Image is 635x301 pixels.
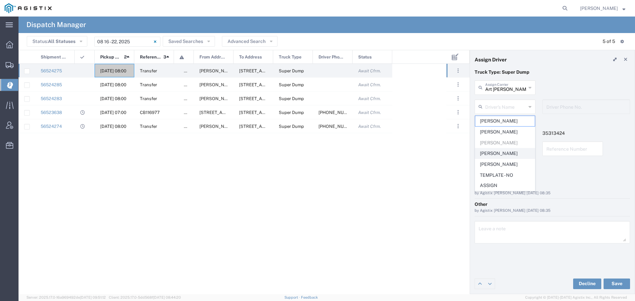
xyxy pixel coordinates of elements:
[239,68,305,73] span: 4040 West Ln, Stockton, California, 95204, United States
[475,56,507,62] h4: Assign Driver
[457,94,459,102] span: . . .
[199,82,395,87] span: Diana Maria & Lisa Ct, Stockton, California, United States
[318,110,358,115] span: 209-923-3295
[358,124,381,129] span: Await Cfrm.
[184,82,194,87] span: false
[542,130,603,137] p: 35313424
[239,110,341,115] span: 1524 N Carpenter Rd, Modesto, California, 95351, United States
[475,201,630,208] div: Other
[475,138,535,148] span: [PERSON_NAME]
[41,82,62,87] a: 56524285
[140,68,157,73] span: Transfer
[41,124,62,129] a: 56524274
[318,124,358,129] span: 209-923-3295
[318,50,345,64] span: Driver Phone No.
[199,96,395,101] span: Diana Maria & Lisa Ct, Stockton, California, United States
[284,295,301,299] a: Support
[358,110,381,115] span: Await Cfrm.
[604,279,630,289] button: Save
[279,124,304,129] span: Super Dump
[140,124,157,129] span: Transfer
[475,119,630,125] h4: References
[453,108,463,117] button: ...
[580,4,626,12] button: [PERSON_NAME]
[603,38,615,45] div: 5 of 5
[475,148,535,159] span: [PERSON_NAME]
[573,279,601,289] button: Decline
[100,96,126,101] span: 08/20/2025, 08:00
[199,124,395,129] span: Diana Maria & Lisa Ct, Stockton, California, United States
[239,96,305,101] span: 4040 West Ln, Stockton, California, 95204, United States
[453,122,463,131] button: ...
[140,82,157,87] span: Transfer
[457,122,459,130] span: . . .
[184,96,194,101] span: false
[279,68,304,73] span: Super Dump
[199,50,226,64] span: From Address
[5,3,52,13] img: logo
[48,39,75,44] span: All Statuses
[475,116,535,126] span: [PERSON_NAME]
[475,69,630,76] p: Truck Type: Super Dump
[475,279,485,289] a: Edit previous row
[26,295,106,299] span: Server: 2025.17.0-16a969492de
[358,68,381,73] span: Await Cfrm.
[222,36,277,47] button: Advanced Search
[279,50,302,64] span: Truck Type
[580,5,618,12] span: Robert Casaus
[475,170,535,191] span: TEMPLATE - NO ASSIGN
[184,124,194,129] span: false
[100,50,122,64] span: Pickup Date and Time
[279,96,304,101] span: Super Dump
[475,190,630,196] div: by Agistix [PERSON_NAME] [DATE] 08:35
[100,68,126,73] span: 08/19/2025, 08:00
[358,82,381,87] span: Await Cfrm.
[239,82,305,87] span: 4040 West Ln, Stockton, California, 95204, United States
[140,110,160,115] span: CB116977
[358,50,372,64] span: Status
[100,110,126,115] span: 08/18/2025, 07:00
[163,36,215,47] button: Saved Searches
[80,295,106,299] span: [DATE] 09:51:12
[184,68,194,73] span: false
[199,110,265,115] span: 26292 E River Rd, Escalon, California, 95320, United States
[26,17,86,33] h4: Dispatch Manager
[475,127,535,137] span: [PERSON_NAME]
[475,208,630,214] div: by Agistix [PERSON_NAME] [DATE] 08:35
[475,172,630,178] h4: Notes
[100,124,126,129] span: 08/19/2025, 08:00
[457,108,459,116] span: . . .
[279,82,304,87] span: Super Dump
[163,50,166,64] span: 3
[184,110,194,115] span: false
[453,80,463,89] button: ...
[453,66,463,75] button: ...
[239,50,262,64] span: To Address
[27,36,87,47] button: Status:All Statuses
[109,295,181,299] span: Client: 2025.17.0-5dd568f
[124,50,127,64] span: 2
[525,295,627,300] span: Copyright © [DATE]-[DATE] Agistix Inc., All Rights Reserved
[140,96,157,101] span: Transfer
[41,96,62,101] a: 56524283
[457,81,459,89] span: . . .
[475,183,630,190] div: Business No Loading Dock
[199,68,395,73] span: Diana Maria & Lisa Ct, Stockton, California, United States
[457,67,459,75] span: . . .
[475,159,535,169] span: [PERSON_NAME]
[153,295,181,299] span: [DATE] 08:44:20
[140,50,161,64] span: Reference
[453,94,463,103] button: ...
[41,110,62,115] a: 56523638
[100,82,126,87] span: 08/20/2025, 08:00
[301,295,318,299] a: Feedback
[41,50,67,64] span: Shipment No.
[279,110,304,115] span: Super Dump
[358,96,381,101] span: Await Cfrm.
[41,68,62,73] a: 56524275
[239,124,305,129] span: 4040 West Ln, Stockton, California, 95204, United States
[485,279,495,289] a: Edit next row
